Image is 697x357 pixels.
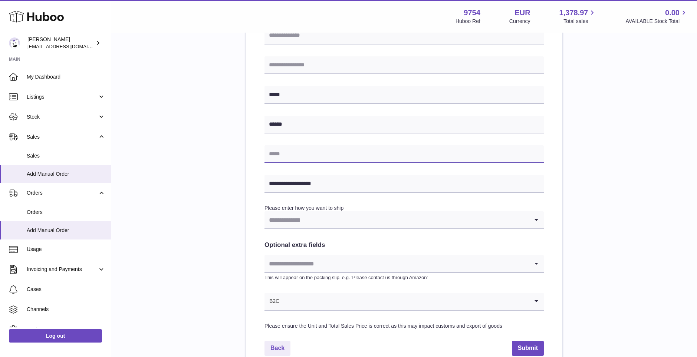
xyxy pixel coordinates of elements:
[625,8,688,25] a: 0.00 AVAILABLE Stock Total
[27,326,105,333] span: Settings
[9,329,102,343] a: Log out
[264,274,544,281] p: This will appear on the packing slip. e.g. 'Please contact us through Amazon'
[264,241,544,249] h2: Optional extra fields
[625,18,688,25] span: AVAILABLE Stock Total
[264,255,544,273] div: Search for option
[27,73,105,80] span: My Dashboard
[559,8,588,18] span: 1,378.97
[27,43,109,49] span: [EMAIL_ADDRESS][DOMAIN_NAME]
[264,211,544,229] div: Search for option
[27,246,105,253] span: Usage
[27,36,94,50] div: [PERSON_NAME]
[27,286,105,293] span: Cases
[27,306,105,313] span: Channels
[264,341,290,356] a: Back
[559,8,597,25] a: 1,378.97 Total sales
[27,189,98,196] span: Orders
[280,293,529,310] input: Search for option
[264,323,544,330] div: Please ensure the Unit and Total Sales Price is correct as this may impact customs and export of ...
[27,266,98,273] span: Invoicing and Payments
[264,255,529,272] input: Search for option
[512,341,544,356] button: Submit
[27,93,98,100] span: Listings
[9,37,20,49] img: info@fieldsluxury.london
[509,18,530,25] div: Currency
[27,227,105,234] span: Add Manual Order
[456,18,480,25] div: Huboo Ref
[264,211,529,228] input: Search for option
[665,8,680,18] span: 0.00
[514,8,530,18] strong: EUR
[563,18,596,25] span: Total sales
[27,113,98,120] span: Stock
[27,133,98,141] span: Sales
[27,152,105,159] span: Sales
[464,8,480,18] strong: 9754
[264,205,343,211] label: Please enter how you want to ship
[264,293,280,310] span: B2C
[264,293,544,311] div: Search for option
[27,209,105,216] span: Orders
[27,171,105,178] span: Add Manual Order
